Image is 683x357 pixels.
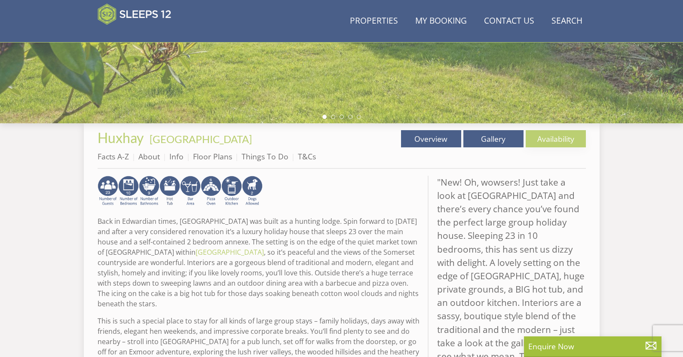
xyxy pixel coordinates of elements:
[401,130,461,147] a: Overview
[98,176,118,207] img: AD_4nXdM9xMiWiVHiTHtxNL2dLz5zcqdfipv8MjpfKMjwwjHXTpeTWmdhEUYUsQB6-SOU5GqKpxbLcF2N0TTFMQGnhirr1td4...
[139,176,159,207] img: AD_4nXd7hZ6RH-nyKHRHwMfwZd-WCMQatpUyMFm1M5vEf3vIR5BV_0VbXO-ck08pYNbXpRLgj6jmkCVrUIlJcC_15rcE2UGUR...
[548,12,586,31] a: Search
[346,12,401,31] a: Properties
[93,30,184,37] iframe: Customer reviews powered by Trustpilot
[98,216,421,309] p: Back in Edwardian times, [GEOGRAPHIC_DATA] was built as a hunting lodge. Spin forward to [DATE] a...
[98,151,129,162] a: Facts A-Z
[196,247,264,257] a: [GEOGRAPHIC_DATA]
[98,129,144,146] span: Huxhay
[98,129,146,146] a: Huxhay
[118,176,139,207] img: AD_4nXdqOOTFnMYcF6n3FxpV3ZVyz-KtiQJbTxQdWdvuLQGzEoJReBAC0D2svgWnUawaC-LA4YQHSO2wOU611in5KNpmyYR5v...
[169,151,184,162] a: Info
[98,3,172,25] img: Sleeps 12
[526,130,586,147] a: Availability
[463,130,524,147] a: Gallery
[138,151,160,162] a: About
[180,176,201,207] img: AD_4nXeUnLxUhQNc083Qf4a-s6eVLjX_ttZlBxbnREhztiZs1eT9moZ8e5Fzbx9LK6K9BfRdyv0AlCtKptkJvtknTFvAhI3RM...
[298,151,316,162] a: T&Cs
[221,176,242,207] img: AD_4nXfTH09p_77QXgSCMRwRHt9uPNW8Va4Uit02IXPabNXDWzciDdevrPBrTCLz6v3P7E_ej9ytiKnaxPMKY2ysUWAwIMchf...
[146,133,252,145] span: -
[481,12,538,31] a: Contact Us
[201,176,221,207] img: AD_4nXcLqu7mHUlbleRlt8iu7kfgD4c5vuY3as6GS2DgJT-pw8nhcZXGoB4_W80monpGRtkoSxUHjxYl0H8gUZYdyx3eTSZ87...
[150,133,252,145] a: [GEOGRAPHIC_DATA]
[412,12,470,31] a: My Booking
[242,176,263,207] img: AD_4nXe7_8LrJK20fD9VNWAdfykBvHkWcczWBt5QOadXbvIwJqtaRaRf-iI0SeDpMmH1MdC9T1Vy22FMXzzjMAvSuTB5cJ7z5...
[242,151,288,162] a: Things To Do
[159,176,180,207] img: AD_4nXcpX5uDwed6-YChlrI2BYOgXwgg3aqYHOhRm0XfZB-YtQW2NrmeCr45vGAfVKUq4uWnc59ZmEsEzoF5o39EWARlT1ewO...
[528,341,657,352] p: Enquire Now
[193,151,232,162] a: Floor Plans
